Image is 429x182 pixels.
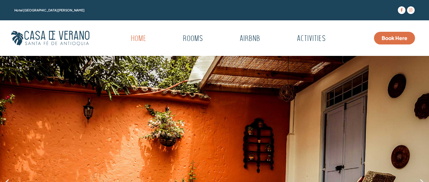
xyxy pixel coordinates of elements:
[167,32,219,46] a: Rooms
[224,32,276,46] a: Airbnb
[14,9,340,12] h1: Hotel [GEOGRAPHIC_DATA][PERSON_NAME]
[382,36,407,41] span: Book Here
[115,32,162,46] a: Home
[374,32,415,44] a: Book Here
[281,32,342,46] a: Activities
